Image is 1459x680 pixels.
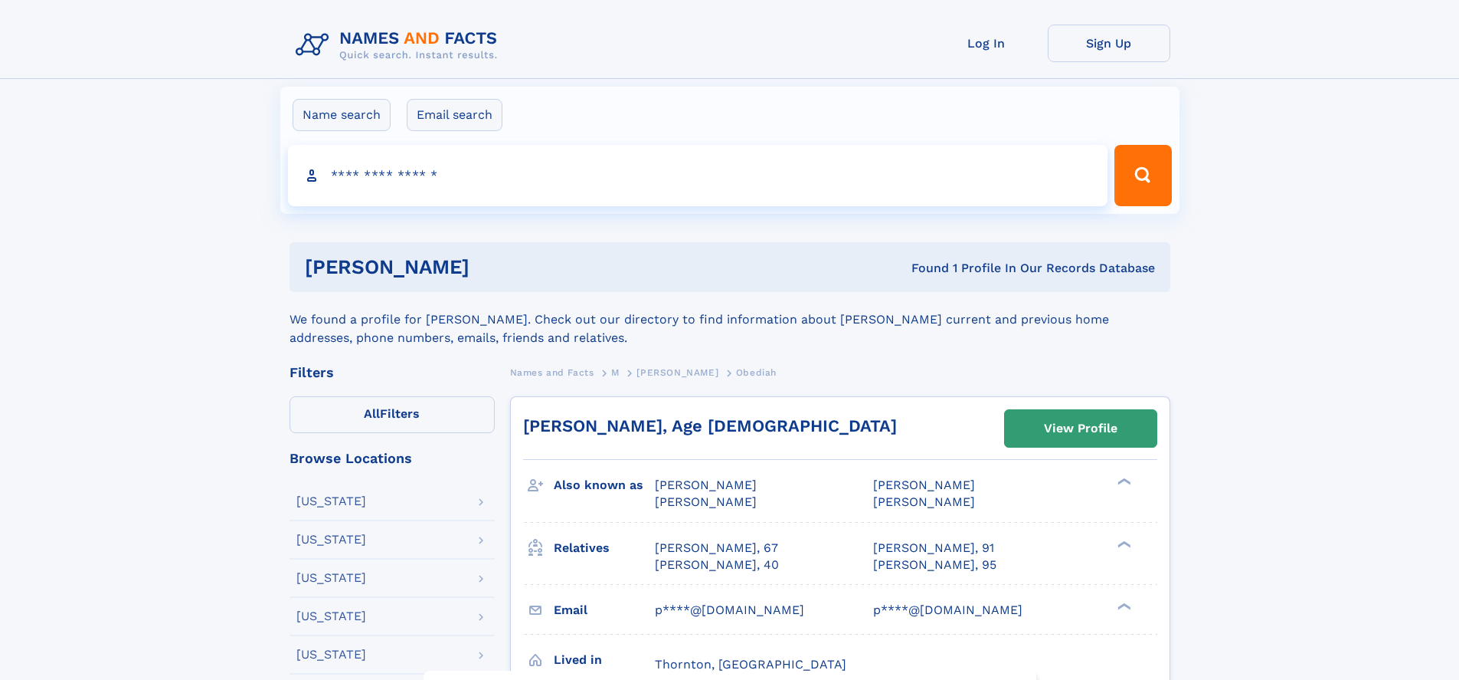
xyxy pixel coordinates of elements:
[296,534,366,546] div: [US_STATE]
[364,406,380,421] span: All
[1114,539,1132,549] div: ❯
[873,478,975,492] span: [PERSON_NAME]
[296,572,366,584] div: [US_STATE]
[554,535,655,561] h3: Relatives
[636,367,718,378] span: [PERSON_NAME]
[873,557,996,573] a: [PERSON_NAME], 95
[554,597,655,623] h3: Email
[655,478,757,492] span: [PERSON_NAME]
[293,99,391,131] label: Name search
[296,610,366,623] div: [US_STATE]
[655,657,846,672] span: Thornton, [GEOGRAPHIC_DATA]
[925,25,1048,62] a: Log In
[873,494,975,509] span: [PERSON_NAME]
[290,25,510,66] img: Logo Names and Facts
[554,472,655,498] h3: Also known as
[655,494,757,509] span: [PERSON_NAME]
[1114,477,1132,487] div: ❯
[655,557,779,573] a: [PERSON_NAME], 40
[290,452,495,465] div: Browse Locations
[1044,411,1117,446] div: View Profile
[611,363,620,382] a: M
[290,366,495,379] div: Filters
[690,260,1155,277] div: Found 1 Profile In Our Records Database
[736,367,777,378] span: Obediah
[305,258,691,277] h1: [PERSON_NAME]
[510,363,594,382] a: Names and Facts
[1114,145,1171,206] button: Search Button
[1114,601,1132,611] div: ❯
[288,145,1108,206] input: search input
[873,540,994,557] a: [PERSON_NAME], 91
[1005,410,1156,447] a: View Profile
[296,649,366,661] div: [US_STATE]
[290,292,1170,347] div: We found a profile for [PERSON_NAME]. Check out our directory to find information about [PERSON_N...
[611,367,620,378] span: M
[655,540,778,557] a: [PERSON_NAME], 67
[407,99,502,131] label: Email search
[296,495,366,508] div: [US_STATE]
[290,396,495,433] label: Filters
[523,416,897,435] a: [PERSON_NAME], Age [DEMOGRAPHIC_DATA]
[554,647,655,673] h3: Lived in
[1048,25,1170,62] a: Sign Up
[636,363,718,382] a: [PERSON_NAME]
